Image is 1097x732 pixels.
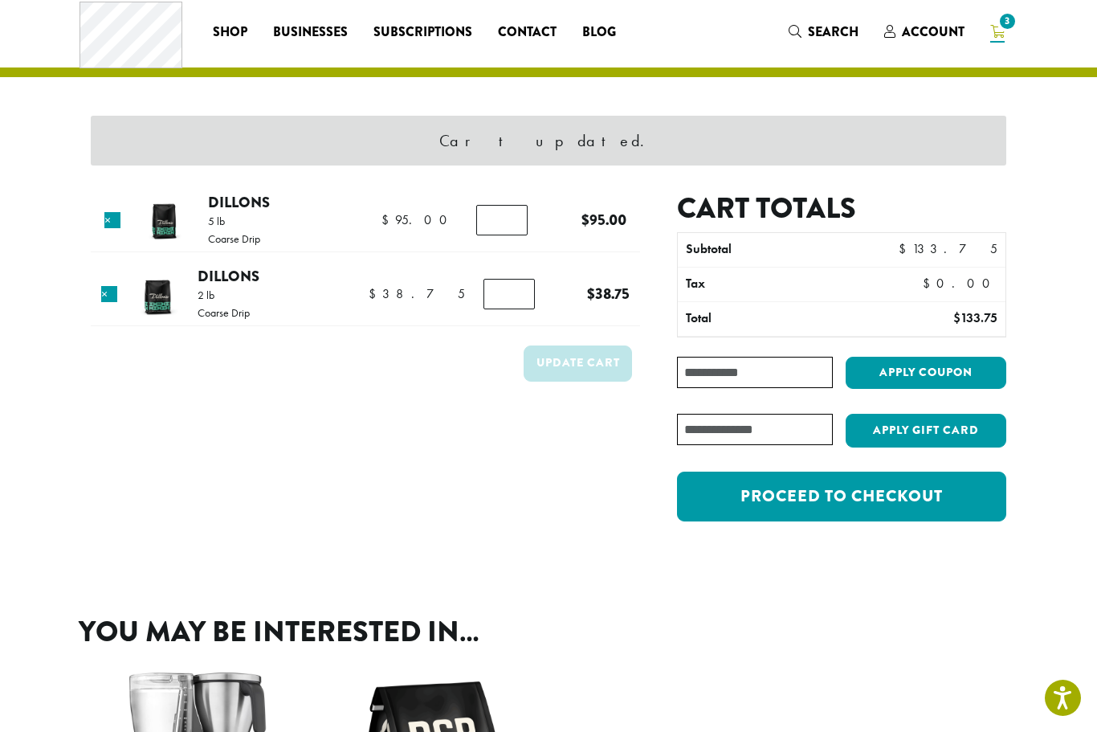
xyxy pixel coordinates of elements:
bdi: 133.75 [953,309,997,326]
a: Proceed to checkout [677,472,1006,521]
a: Search [776,18,871,45]
p: Coarse Drip [198,307,250,318]
span: Contact [498,22,557,43]
img: Dillons [131,269,183,321]
p: Coarse Drip [208,233,260,244]
p: 2 lb [198,289,250,301]
span: $ [369,285,382,302]
span: Blog [582,22,616,43]
bdi: 38.75 [587,283,630,305]
button: Apply Gift Card [846,414,1006,448]
span: $ [899,240,912,257]
span: $ [587,283,595,305]
span: Subscriptions [373,22,472,43]
span: Account [902,22,964,41]
input: Product quantity [476,205,528,235]
div: Cart updated. [91,116,1006,166]
span: $ [381,211,395,228]
th: Tax [678,268,910,301]
span: $ [953,309,960,326]
a: Shop [200,19,260,45]
span: $ [923,275,936,292]
a: Remove this item [104,212,120,228]
span: Businesses [273,22,348,43]
h2: Cart totals [677,191,1006,226]
button: Apply coupon [846,357,1006,390]
a: Dillons [208,191,270,213]
bdi: 133.75 [899,240,997,257]
a: Remove this item [101,286,117,302]
img: Dillons [138,195,190,247]
bdi: 95.00 [581,209,626,231]
span: Search [808,22,858,41]
h2: You may be interested in… [79,615,1018,649]
bdi: 0.00 [923,275,997,292]
input: Product quantity [483,279,535,309]
span: Shop [213,22,247,43]
bdi: 95.00 [381,211,455,228]
span: 3 [997,10,1018,32]
bdi: 38.75 [369,285,465,302]
span: $ [581,209,589,231]
a: Dillons [198,265,259,287]
th: Total [678,302,875,336]
p: 5 lb [208,215,260,227]
th: Subtotal [678,233,875,267]
button: Update cart [524,346,632,382]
